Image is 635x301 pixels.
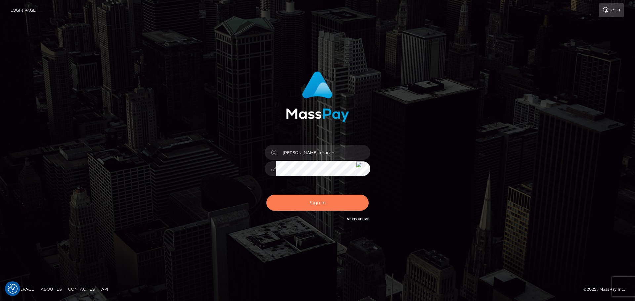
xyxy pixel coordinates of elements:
a: Contact Us [65,284,97,294]
a: Login Page [10,3,36,17]
a: Login [599,3,624,17]
input: Username... [276,145,370,160]
a: API [99,284,111,294]
div: © 2025 , MassPay Inc. [583,286,630,293]
a: Need Help? [347,217,369,221]
a: About Us [38,284,64,294]
button: Sign in [266,195,369,211]
img: Revisit consent button [8,284,18,294]
a: Homepage [7,284,37,294]
img: MassPay Login [286,71,349,122]
img: icon_180.svg [356,161,364,176]
button: Consent Preferences [8,284,18,294]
